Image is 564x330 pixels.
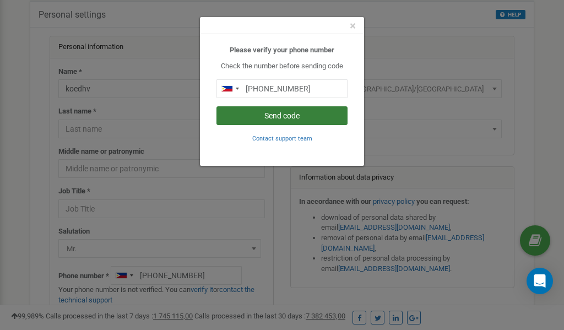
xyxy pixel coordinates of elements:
[217,80,242,98] div: Telephone country code
[527,268,553,294] div: Open Intercom Messenger
[230,46,334,54] b: Please verify your phone number
[350,20,356,32] button: Close
[252,135,312,142] small: Contact support team
[216,61,348,72] p: Check the number before sending code
[216,79,348,98] input: 0905 123 4567
[252,134,312,142] a: Contact support team
[350,19,356,33] span: ×
[216,106,348,125] button: Send code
